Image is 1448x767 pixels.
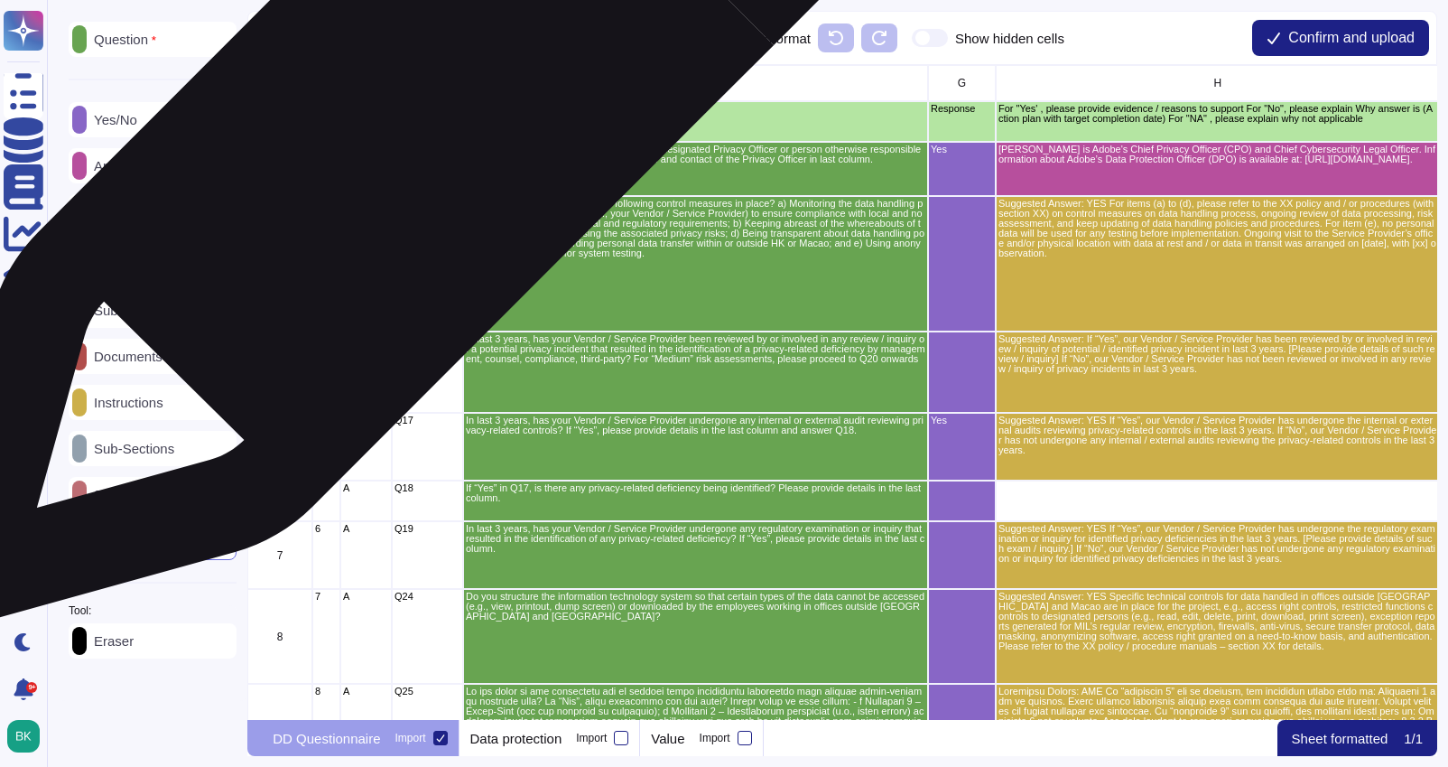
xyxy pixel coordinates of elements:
[87,488,199,501] p: 2nd short-answer
[87,442,174,455] p: Sub-Sections
[7,720,40,753] img: user
[87,113,137,126] p: Yes/No
[466,145,925,164] p: Does your Vendor / Service Provider have a designated Privacy Officer or person otherwise respons...
[998,145,1437,164] p: [PERSON_NAME] is Adobe's Chief Privacy Officer (CPO) and Chief Cybersecurity Legal Officer. Infor...
[998,416,1437,455] p: Suggested Answer: YES If “Yes”, our Vendor / Service Provider has undergone the internal or exter...
[608,32,678,45] p: Clear sheet
[470,732,562,745] p: Data protection
[955,32,1064,45] div: Show hidden cells
[247,332,312,413] div: 4
[466,483,925,503] p: If “Yes” in Q17, is there any privacy-related deficiency being identified? Please provide details...
[1292,732,1388,745] p: Sheet formatted
[343,104,389,114] p: Section
[466,592,925,622] p: Do you structure the information technology system so that certain types of the data cannot be ac...
[274,32,352,45] p: Question ID
[931,104,993,114] p: Response
[394,524,460,534] p: Q19
[69,275,148,285] p: Additional steps:
[323,78,330,89] span: A
[394,199,460,209] p: Q10
[998,524,1437,564] p: Suggested Answer: YES If “Yes”, our Vendor / Service Provider has undergone the regulatory examin...
[315,104,338,114] p: #
[247,65,1437,720] div: grid
[315,334,338,344] p: 3
[998,199,1437,258] p: Suggested Answer: YES For items (a) to (d), please refer to the XX policy and / or procedures (wi...
[362,78,370,89] span: C
[88,535,166,548] p: Question ID
[315,145,338,154] p: 1
[466,104,925,114] p: Question
[745,32,811,45] p: Autoformat
[466,199,925,258] p: Data Processor: Do you have the following control measures in place? a) Monitoring the data handl...
[247,142,312,196] div: 2
[931,145,993,154] p: Yes
[315,592,338,602] p: 7
[423,78,432,89] span: D
[692,78,699,89] span: F
[315,483,338,493] p: 5
[394,334,460,344] p: Q16
[247,521,312,589] div: 7
[273,732,380,745] p: DD Questionnaire
[315,524,338,534] p: 6
[87,634,134,648] p: Eraser
[315,687,338,697] p: 8
[394,687,460,697] p: Q25
[87,304,177,317] p: Sub-Question
[87,350,162,363] p: Documents
[247,101,312,142] div: 1
[700,733,730,744] div: Import
[69,605,91,616] p: Tool:
[394,592,460,602] p: Q24
[315,199,338,209] p: 2
[466,416,925,435] p: In last 3 years, has your Vendor / Service Provider undergone any internal or external audit revi...
[576,733,607,744] div: Import
[343,483,389,493] p: A
[343,334,389,344] p: A
[343,687,389,697] p: A
[998,104,1437,124] p: For "Yes' , please provide evidence / reasons to support For "No", please explain Why answer is (...
[87,159,139,173] p: Answer
[651,732,684,745] p: Value
[1252,20,1429,56] button: Confirm and upload
[394,483,460,493] p: Q18
[247,589,312,684] div: 8
[343,199,389,209] p: A
[343,145,389,154] p: A
[87,396,163,409] p: Instructions
[931,416,993,426] p: Yes
[315,416,338,426] p: 4
[1404,732,1423,745] p: 1 / 1
[1214,78,1222,89] span: H
[343,524,389,534] p: A
[343,592,389,602] p: A
[87,205,139,219] p: Section
[26,682,37,693] div: 9+
[395,733,426,744] div: Import
[998,334,1437,374] p: Suggested Answer: If “Yes”, our Vendor / Service Provider has been reviewed by or involved in rev...
[466,334,925,364] p: In last 3 years, has your Vendor / Service Provider been reviewed by or involved in any review / ...
[958,78,966,89] span: G
[247,413,312,481] div: 5
[1288,31,1415,45] span: Confirm and upload
[394,104,460,114] p: Question #
[4,716,52,756] button: user
[247,196,312,332] div: 3
[343,416,389,426] p: A
[247,481,312,521] div: 6
[431,32,542,45] div: Select similar cells
[466,524,925,554] p: In last 3 years, has your Vendor / Service Provider undergone any regulatory examination or inqui...
[394,416,460,426] p: Q17
[998,592,1437,651] p: Suggested Answer: YES Specific technical controls for data handled in offices outside [GEOGRAPHIC...
[394,145,460,154] p: Q2
[87,33,156,47] p: Question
